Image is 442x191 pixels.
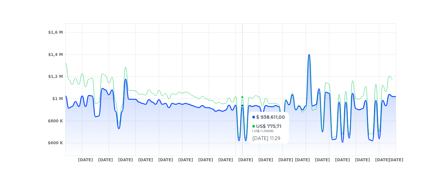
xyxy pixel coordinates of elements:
[138,158,153,162] tspan: [DATE]
[52,96,63,101] tspan: $1 M
[355,158,370,162] tspan: [DATE]
[258,158,273,162] tspan: [DATE]
[98,158,113,162] tspan: [DATE]
[335,158,350,162] tspan: [DATE]
[48,119,63,123] tspan: $800 K
[48,30,63,35] tspan: $1,6 M
[48,75,63,79] tspan: $1,2 M
[375,158,390,162] tspan: [DATE]
[218,158,233,162] tspan: [DATE]
[48,141,63,145] tspan: $600 K
[389,158,403,162] tspan: [DATE]
[118,158,133,162] tspan: [DATE]
[238,158,253,162] tspan: [DATE]
[198,158,213,162] tspan: [DATE]
[158,158,173,162] tspan: [DATE]
[315,158,330,162] tspan: [DATE]
[48,52,63,57] tspan: $1,4 M
[295,158,310,162] tspan: [DATE]
[278,158,293,162] tspan: [DATE]
[78,158,93,162] tspan: [DATE]
[178,158,193,162] tspan: [DATE]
